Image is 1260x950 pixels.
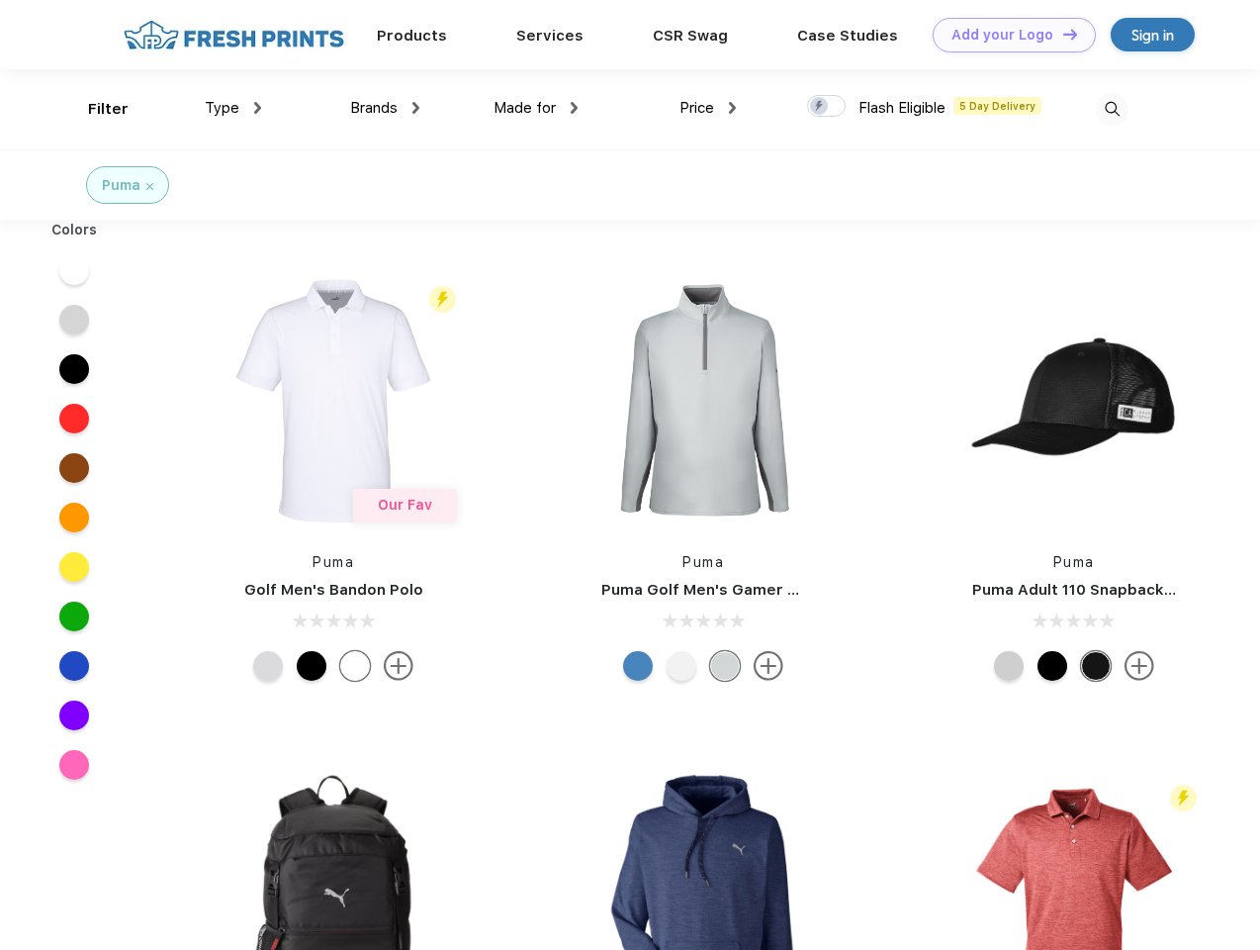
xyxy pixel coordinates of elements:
[88,98,129,121] div: Filter
[412,102,419,114] img: dropdown.png
[205,99,239,117] span: Type
[1125,651,1154,681] img: more.svg
[244,581,423,599] a: Golf Men's Bandon Polo
[710,651,740,681] div: High Rise
[516,27,584,45] a: Services
[118,18,350,52] img: fo%20logo%202.webp
[350,99,398,117] span: Brands
[1131,24,1174,47] div: Sign in
[146,183,153,190] img: filter_cancel.svg
[623,651,653,681] div: Bright Cobalt
[572,269,835,532] img: func=resize&h=266
[429,286,456,313] img: flash_active_toggle.svg
[313,554,354,570] a: Puma
[102,175,140,196] div: Puma
[1096,93,1128,126] img: desktop_search.svg
[494,99,556,117] span: Made for
[297,651,326,681] div: Puma Black
[340,651,370,681] div: Bright White
[1170,785,1197,811] img: flash_active_toggle.svg
[667,651,696,681] div: Bright White
[754,651,783,681] img: more.svg
[1081,651,1111,681] div: Pma Blk with Pma Blk
[951,27,1053,44] div: Add your Logo
[994,651,1024,681] div: Quarry Brt Whit
[254,102,261,114] img: dropdown.png
[601,581,914,599] a: Puma Golf Men's Gamer Golf Quarter-Zip
[682,554,724,570] a: Puma
[1063,29,1077,40] img: DT
[858,99,945,117] span: Flash Eligible
[378,497,432,513] span: Our Fav
[377,27,447,45] a: Products
[202,269,465,532] img: func=resize&h=266
[953,97,1041,115] span: 5 Day Delivery
[679,99,714,117] span: Price
[1111,18,1195,51] a: Sign in
[1053,554,1095,570] a: Puma
[729,102,736,114] img: dropdown.png
[384,651,413,681] img: more.svg
[943,269,1206,532] img: func=resize&h=266
[37,220,113,240] div: Colors
[253,651,283,681] div: High Rise
[653,27,728,45] a: CSR Swag
[571,102,578,114] img: dropdown.png
[1037,651,1067,681] div: Pma Blk Pma Blk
